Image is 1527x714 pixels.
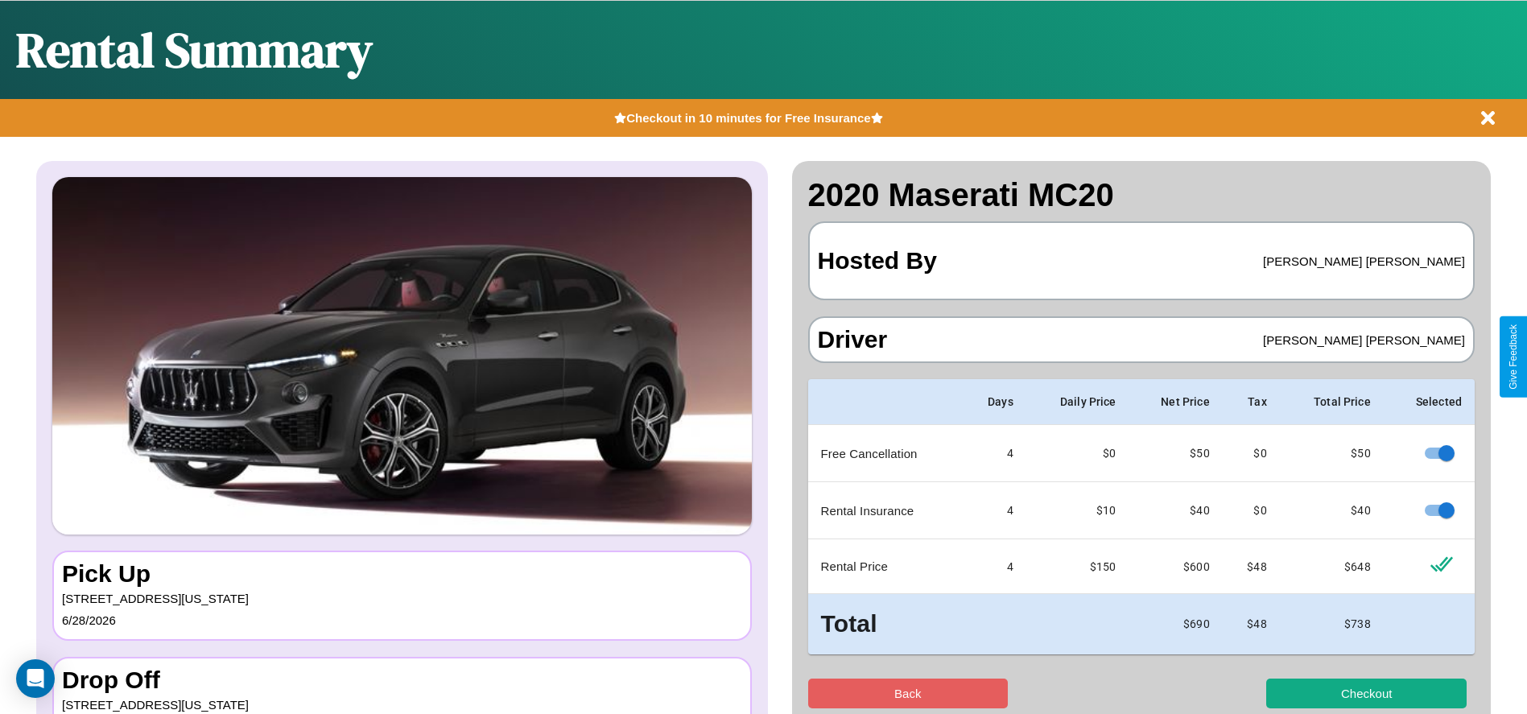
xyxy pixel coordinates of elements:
h3: Pick Up [62,560,742,588]
td: $ 40 [1129,482,1223,539]
h1: Rental Summary [16,17,373,83]
p: Free Cancellation [821,443,949,464]
td: $ 600 [1129,539,1223,594]
b: Checkout in 10 minutes for Free Insurance [626,111,870,125]
p: [STREET_ADDRESS][US_STATE] [62,588,742,609]
th: Net Price [1129,379,1223,425]
button: Checkout [1266,679,1467,708]
td: 4 [962,482,1026,539]
td: $0 [1223,482,1280,539]
td: $ 48 [1223,594,1280,654]
th: Tax [1223,379,1280,425]
th: Daily Price [1026,379,1129,425]
button: Back [808,679,1009,708]
p: 6 / 28 / 2026 [62,609,742,631]
td: $ 48 [1223,539,1280,594]
td: $ 690 [1129,594,1223,654]
td: $0 [1223,425,1280,482]
td: $ 648 [1280,539,1384,594]
div: Give Feedback [1508,324,1519,390]
th: Total Price [1280,379,1384,425]
td: $ 50 [1280,425,1384,482]
td: 4 [962,539,1026,594]
td: $ 738 [1280,594,1384,654]
p: [PERSON_NAME] [PERSON_NAME] [1263,329,1465,351]
h3: Drop Off [62,667,742,694]
h3: Hosted By [818,231,937,291]
td: $0 [1026,425,1129,482]
td: $ 50 [1129,425,1223,482]
p: Rental Insurance [821,500,949,522]
td: 4 [962,425,1026,482]
table: simple table [808,379,1475,654]
h2: 2020 Maserati MC20 [808,177,1475,213]
th: Days [962,379,1026,425]
div: Open Intercom Messenger [16,659,55,698]
p: Rental Price [821,555,949,577]
th: Selected [1384,379,1475,425]
td: $10 [1026,482,1129,539]
p: [PERSON_NAME] [PERSON_NAME] [1263,250,1465,272]
td: $ 40 [1280,482,1384,539]
h3: Driver [818,326,888,353]
td: $ 150 [1026,539,1129,594]
h3: Total [821,607,949,642]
